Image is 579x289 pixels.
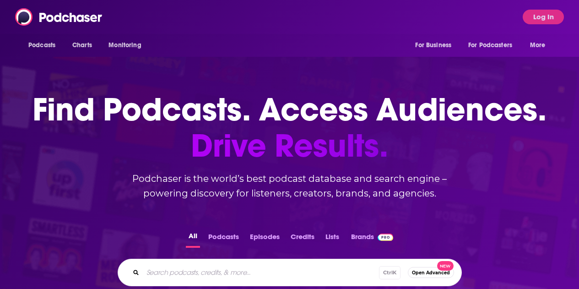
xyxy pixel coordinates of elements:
button: open menu [22,37,67,54]
span: New [437,261,454,271]
input: Search podcasts, credits, & more... [143,265,379,280]
h2: Podchaser is the world’s best podcast database and search engine – powering discovery for listene... [107,171,473,201]
h1: Find Podcasts. Access Audiences. [32,92,547,164]
span: Open Advanced [412,270,450,275]
span: For Podcasters [468,39,512,52]
button: Log In [523,10,564,24]
button: open menu [462,37,525,54]
button: open menu [102,37,153,54]
img: Podchaser Pro [378,234,394,241]
button: Lists [323,230,342,248]
button: Credits [288,230,317,248]
div: Search podcasts, credits, & more... [118,259,462,286]
a: Charts [66,37,97,54]
span: Drive Results. [32,128,547,164]
button: open menu [409,37,463,54]
a: BrandsPodchaser Pro [351,230,394,248]
span: Charts [72,39,92,52]
span: More [530,39,546,52]
button: Episodes [247,230,282,248]
span: Podcasts [28,39,55,52]
span: Ctrl K [379,266,400,279]
img: Podchaser - Follow, Share and Rate Podcasts [15,8,103,26]
span: For Business [415,39,451,52]
span: Monitoring [108,39,141,52]
button: Open AdvancedNew [408,267,454,278]
button: open menu [524,37,557,54]
button: Podcasts [206,230,242,248]
button: All [186,230,200,248]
